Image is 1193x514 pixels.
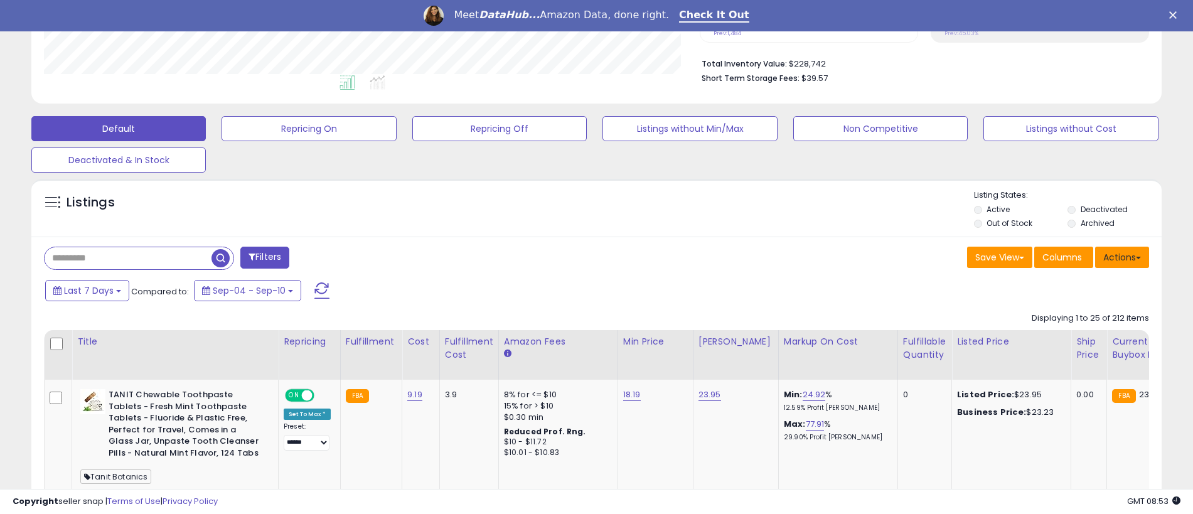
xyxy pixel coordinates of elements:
[222,116,396,141] button: Repricing On
[240,247,289,269] button: Filters
[412,116,587,141] button: Repricing Off
[778,330,897,380] th: The percentage added to the cost of goods (COGS) that forms the calculator for Min & Max prices.
[967,247,1032,268] button: Save View
[623,335,688,348] div: Min Price
[284,422,331,451] div: Preset:
[286,390,302,401] span: ON
[679,9,749,23] a: Check It Out
[504,412,608,423] div: $0.30 min
[903,335,946,361] div: Fulfillable Quantity
[504,447,608,458] div: $10.01 - $10.83
[806,418,825,431] a: 77.91
[407,335,434,348] div: Cost
[504,348,511,360] small: Amazon Fees.
[698,335,773,348] div: [PERSON_NAME]
[504,389,608,400] div: 8% for <= $10
[131,286,189,297] span: Compared to:
[45,280,129,301] button: Last 7 Days
[784,404,888,412] p: 12.59% Profit [PERSON_NAME]
[784,335,892,348] div: Markup on Cost
[313,390,333,401] span: OFF
[1127,495,1180,507] span: 2025-09-18 08:53 GMT
[957,407,1061,418] div: $23.23
[784,433,888,442] p: 29.90% Profit [PERSON_NAME]
[702,58,787,69] b: Total Inventory Value:
[1112,335,1177,361] div: Current Buybox Price
[346,335,397,348] div: Fulfillment
[987,204,1010,215] label: Active
[698,388,721,401] a: 23.95
[64,284,114,297] span: Last 7 Days
[284,409,331,420] div: Set To Max *
[957,388,1014,400] b: Listed Price:
[702,55,1140,70] li: $228,742
[983,116,1158,141] button: Listings without Cost
[974,190,1162,201] p: Listing States:
[1169,11,1182,19] div: Close
[194,280,301,301] button: Sep-04 - Sep-10
[13,496,218,508] div: seller snap | |
[944,29,978,37] small: Prev: 45.03%
[67,194,115,211] h5: Listings
[424,6,444,26] img: Profile image for Georgie
[504,437,608,447] div: $10 - $11.72
[31,116,206,141] button: Default
[1139,388,1162,400] span: 23.95
[1032,313,1149,324] div: Displaying 1 to 25 of 212 items
[903,389,942,400] div: 0
[504,400,608,412] div: 15% for > $10
[784,419,888,442] div: %
[445,389,489,400] div: 3.9
[602,116,777,141] button: Listings without Min/Max
[479,9,540,21] i: DataHub...
[284,335,335,348] div: Repricing
[504,335,613,348] div: Amazon Fees
[407,388,422,401] a: 9.19
[801,72,828,84] span: $39.57
[1081,204,1128,215] label: Deactivated
[803,388,826,401] a: 24.92
[1076,335,1101,361] div: Ship Price
[1042,251,1082,264] span: Columns
[957,389,1061,400] div: $23.95
[987,218,1032,228] label: Out of Stock
[31,147,206,173] button: Deactivated & In Stock
[445,335,493,361] div: Fulfillment Cost
[1034,247,1093,268] button: Columns
[784,418,806,430] b: Max:
[714,29,741,37] small: Prev: 1,484
[77,335,273,348] div: Title
[793,116,968,141] button: Non Competitive
[623,388,641,401] a: 18.19
[1081,218,1115,228] label: Archived
[1095,247,1149,268] button: Actions
[454,9,669,21] div: Meet Amazon Data, done right.
[346,389,369,403] small: FBA
[107,495,161,507] a: Terms of Use
[80,389,105,414] img: 51XIfXXIKOL._SL40_.jpg
[1112,389,1135,403] small: FBA
[1076,389,1097,400] div: 0.00
[13,495,58,507] strong: Copyright
[784,389,888,412] div: %
[957,406,1026,418] b: Business Price:
[702,73,800,83] b: Short Term Storage Fees:
[213,284,286,297] span: Sep-04 - Sep-10
[957,335,1066,348] div: Listed Price
[109,389,261,462] b: TANIT Chewable Toothpaste Tablets - Fresh Mint Toothpaste Tablets - Fluoride & Plastic Free, Perf...
[80,469,151,484] span: Tanit Botanics
[163,495,218,507] a: Privacy Policy
[504,426,586,437] b: Reduced Prof. Rng.
[784,388,803,400] b: Min:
